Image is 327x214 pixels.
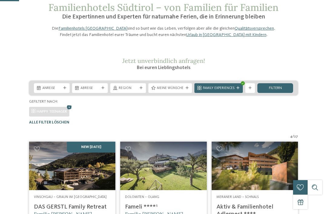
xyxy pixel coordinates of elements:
[62,14,265,20] span: Die Expertinnen und Experten für naturnahe Ferien, die in Erinnerung bleiben
[269,86,282,90] span: filtern
[203,86,234,91] span: Family Experiences
[186,33,266,37] a: Urlaub in [GEOGRAPHIC_DATA] mit Kindern
[48,1,279,14] span: Familienhotels Südtirol – von Familien für Familien
[58,26,127,31] a: Familienhotels [GEOGRAPHIC_DATA]
[42,86,61,91] span: Anreise
[119,86,137,91] span: Region
[235,26,274,31] a: Qualitätsversprechen
[157,86,183,91] span: Meine Wünsche
[122,57,205,64] span: Jetzt unverbindlich anfragen!
[37,110,67,114] span: HAPPY TEENAGER
[29,142,115,190] img: Familienhotels gesucht? Hier findet ihr die besten!
[81,86,99,91] span: Abreise
[216,195,259,199] span: Meraner Land – Schnals
[294,134,298,139] span: 27
[34,195,107,199] span: Vinschgau – Graun im [GEOGRAPHIC_DATA]
[34,203,111,211] h4: DAS GERSTL Family Retreat
[48,25,279,38] p: Die sind so bunt wie das Leben, verfolgen aber alle die gleichen . Findet jetzt das Familienhotel...
[29,100,58,104] span: Gefiltert nach:
[290,134,292,139] span: 4
[125,195,159,199] span: Dolomiten – Olang
[120,142,206,190] img: Familienhotels gesucht? Hier findet ihr die besten!
[292,134,294,139] span: /
[137,65,190,70] span: Bei euren Lieblingshotels
[29,120,69,124] span: Alle Filter löschen
[212,142,298,190] img: Aktiv & Familienhotel Adlernest ****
